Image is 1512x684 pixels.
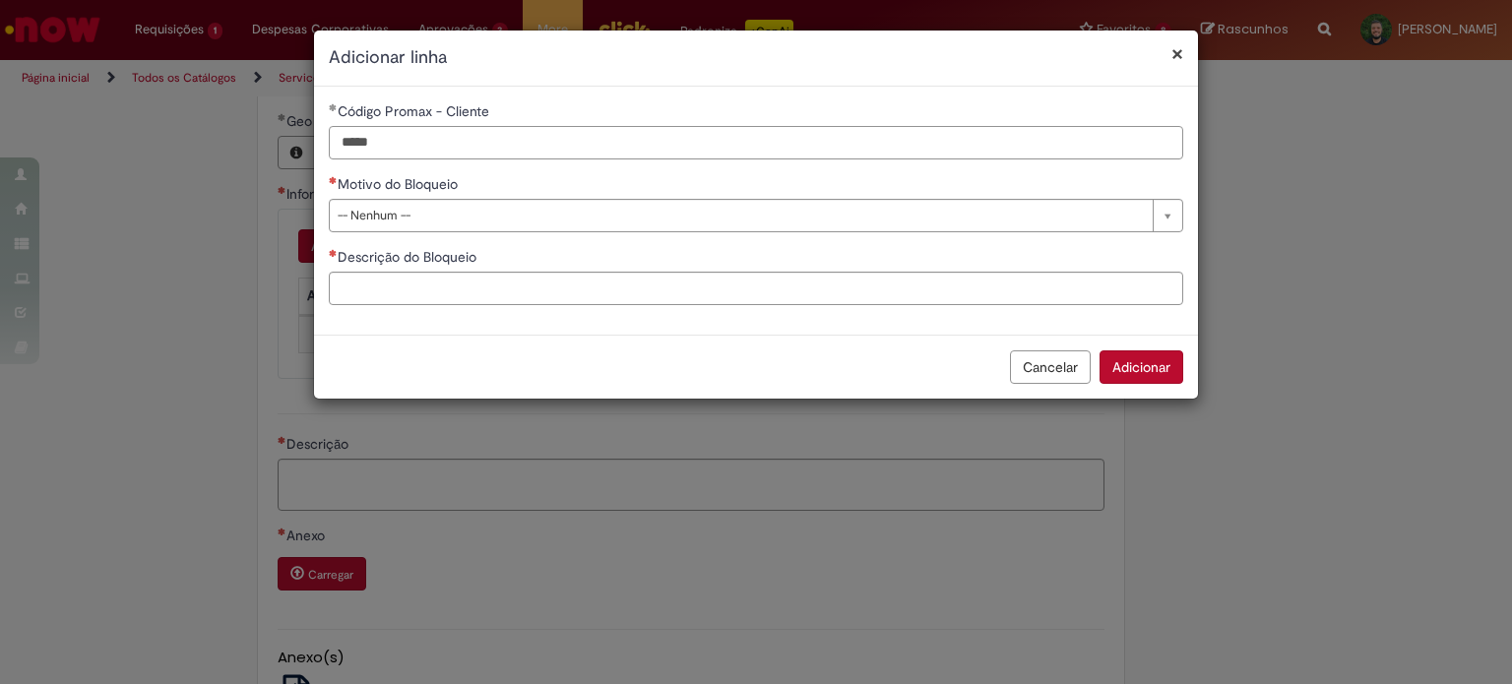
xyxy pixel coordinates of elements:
span: Obrigatório Preenchido [329,103,338,111]
span: -- Nenhum -- [338,200,1143,231]
input: Código Promax - Cliente [329,126,1183,159]
span: Motivo do Bloqueio [338,175,462,193]
h2: Adicionar linha [329,45,1183,71]
button: Cancelar [1010,350,1091,384]
span: Código Promax - Cliente [338,102,493,120]
input: Descrição do Bloqueio [329,272,1183,305]
span: Necessários [329,176,338,184]
button: Adicionar [1100,350,1183,384]
span: Necessários [329,249,338,257]
button: Fechar modal [1171,43,1183,64]
span: Descrição do Bloqueio [338,248,480,266]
